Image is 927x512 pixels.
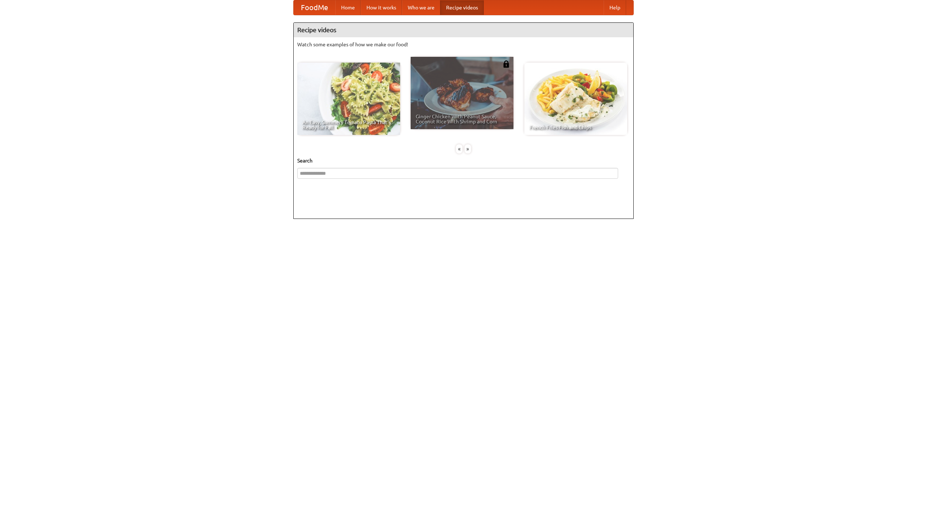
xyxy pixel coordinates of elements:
[302,120,395,130] span: An Easy, Summery Tomato Pasta That's Ready for Fall
[297,157,630,164] h5: Search
[456,144,462,153] div: «
[503,60,510,68] img: 483408.png
[294,23,633,37] h4: Recipe videos
[440,0,484,15] a: Recipe videos
[294,0,335,15] a: FoodMe
[529,125,622,130] span: French Fries Fish and Chips
[335,0,361,15] a: Home
[465,144,471,153] div: »
[361,0,402,15] a: How it works
[402,0,440,15] a: Who we are
[524,63,627,135] a: French Fries Fish and Chips
[297,41,630,48] p: Watch some examples of how we make our food!
[604,0,626,15] a: Help
[297,63,400,135] a: An Easy, Summery Tomato Pasta That's Ready for Fall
